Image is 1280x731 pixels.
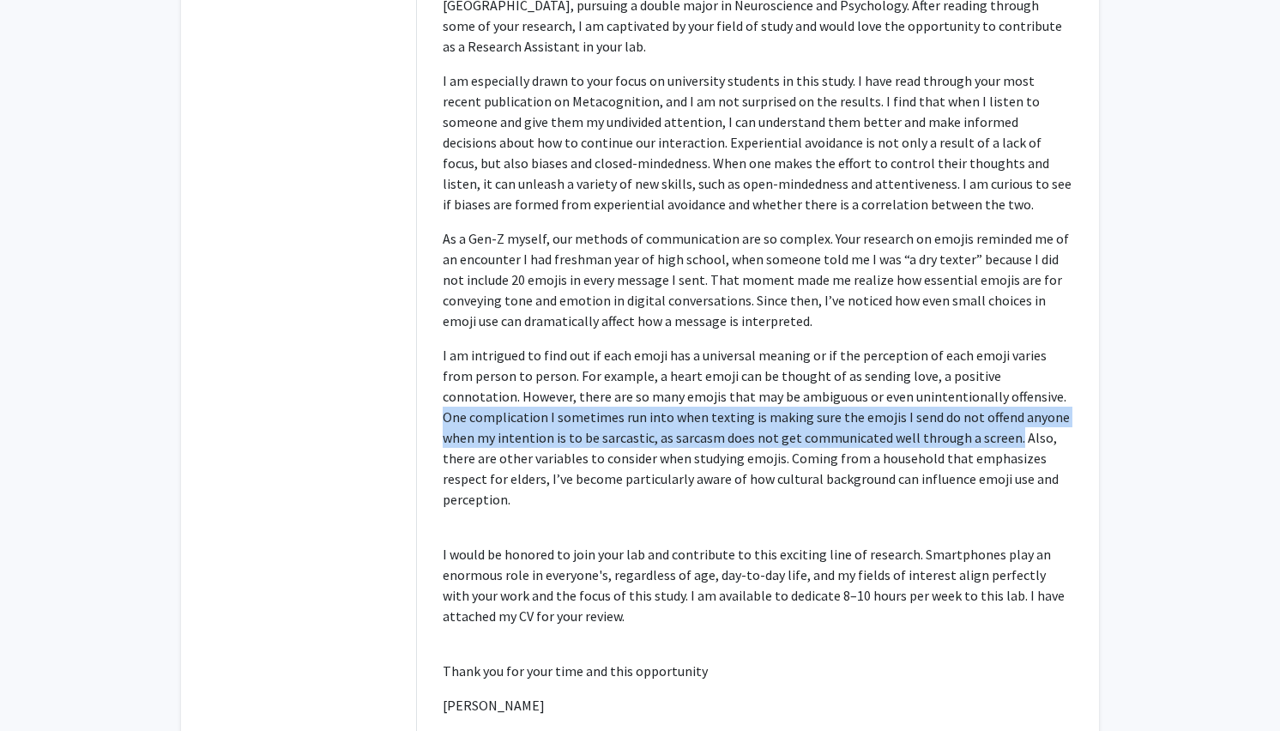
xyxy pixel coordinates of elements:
[13,654,73,718] iframe: Chat
[443,345,1073,510] p: I am intrigued to find out if each emoji has a universal meaning or if the perception of each emo...
[443,544,1073,626] p: I would be honored to join your lab and contribute to this exciting line of research. Smartphones...
[443,70,1073,214] p: I am especially drawn to your focus on university students in this study. I have read through you...
[443,695,1073,716] p: [PERSON_NAME]
[443,661,1073,681] p: Thank you for your time and this opportunity
[443,228,1073,331] p: As a Gen-Z myself, our methods of communication are so complex. Your research on emojis reminded ...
